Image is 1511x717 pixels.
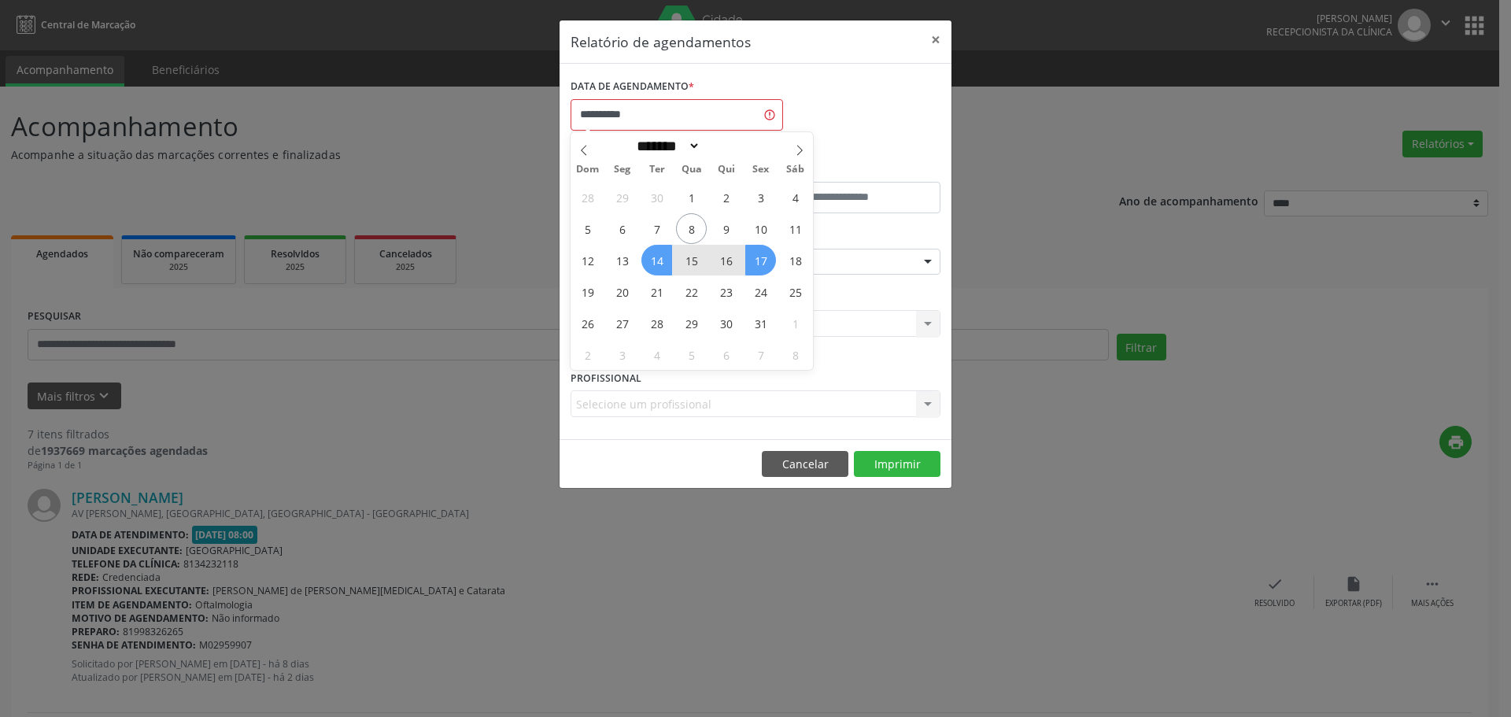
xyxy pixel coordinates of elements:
[920,20,951,59] button: Close
[607,339,637,370] span: Novembro 3, 2025
[745,276,776,307] span: Outubro 24, 2025
[676,213,707,244] span: Outubro 8, 2025
[711,308,741,338] span: Outubro 30, 2025
[607,182,637,213] span: Setembro 29, 2025
[572,339,603,370] span: Novembro 2, 2025
[711,276,741,307] span: Outubro 23, 2025
[571,31,751,52] h5: Relatório de agendamentos
[676,308,707,338] span: Outubro 29, 2025
[711,213,741,244] span: Outubro 9, 2025
[780,339,811,370] span: Novembro 8, 2025
[780,182,811,213] span: Outubro 4, 2025
[762,451,848,478] button: Cancelar
[572,182,603,213] span: Setembro 28, 2025
[745,182,776,213] span: Outubro 3, 2025
[700,138,752,154] input: Year
[676,339,707,370] span: Novembro 5, 2025
[572,213,603,244] span: Outubro 5, 2025
[676,245,707,275] span: Outubro 15, 2025
[854,451,940,478] button: Imprimir
[571,366,641,390] label: PROFISSIONAL
[676,276,707,307] span: Outubro 22, 2025
[778,164,813,175] span: Sáb
[780,213,811,244] span: Outubro 11, 2025
[571,164,605,175] span: Dom
[641,182,672,213] span: Setembro 30, 2025
[759,157,940,182] label: ATÉ
[641,213,672,244] span: Outubro 7, 2025
[607,276,637,307] span: Outubro 20, 2025
[605,164,640,175] span: Seg
[711,245,741,275] span: Outubro 16, 2025
[745,308,776,338] span: Outubro 31, 2025
[709,164,744,175] span: Qui
[641,245,672,275] span: Outubro 14, 2025
[572,245,603,275] span: Outubro 12, 2025
[674,164,709,175] span: Qua
[640,164,674,175] span: Ter
[745,339,776,370] span: Novembro 7, 2025
[572,276,603,307] span: Outubro 19, 2025
[641,339,672,370] span: Novembro 4, 2025
[641,308,672,338] span: Outubro 28, 2025
[607,308,637,338] span: Outubro 27, 2025
[745,245,776,275] span: Outubro 17, 2025
[676,182,707,213] span: Outubro 1, 2025
[572,308,603,338] span: Outubro 26, 2025
[711,182,741,213] span: Outubro 2, 2025
[744,164,778,175] span: Sex
[780,245,811,275] span: Outubro 18, 2025
[711,339,741,370] span: Novembro 6, 2025
[780,276,811,307] span: Outubro 25, 2025
[571,75,694,99] label: DATA DE AGENDAMENTO
[607,245,637,275] span: Outubro 13, 2025
[780,308,811,338] span: Novembro 1, 2025
[607,213,637,244] span: Outubro 6, 2025
[745,213,776,244] span: Outubro 10, 2025
[641,276,672,307] span: Outubro 21, 2025
[631,138,700,154] select: Month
